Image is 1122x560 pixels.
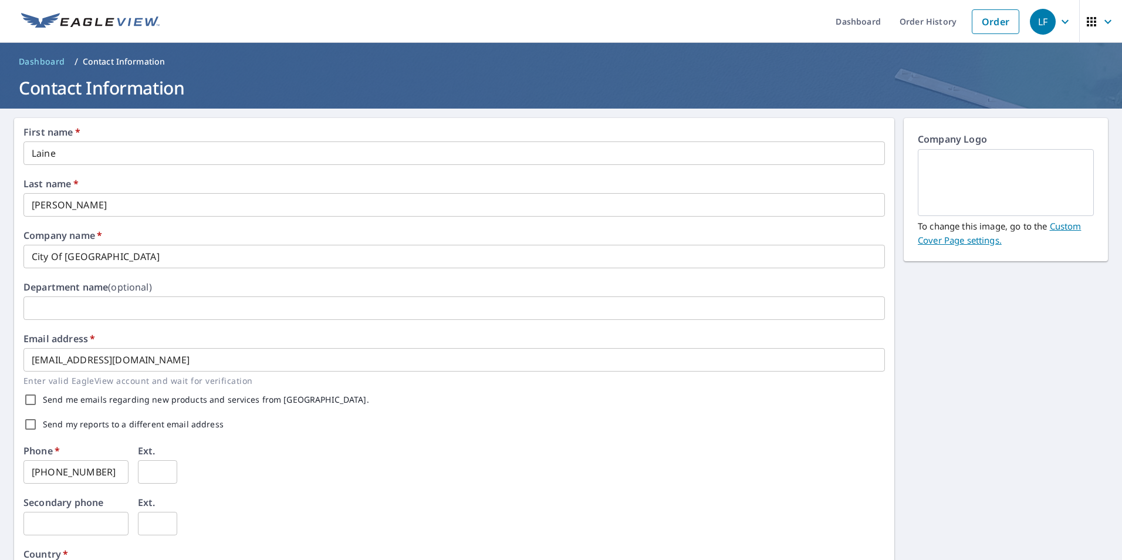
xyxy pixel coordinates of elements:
img: EmptyCustomerLogo.png [932,151,1080,214]
p: To change this image, go to the [918,216,1094,247]
label: Send me emails regarding new products and services from [GEOGRAPHIC_DATA]. [43,396,369,404]
li: / [75,55,78,69]
p: Company Logo [918,132,1094,149]
label: Phone [23,446,60,456]
label: Secondary phone [23,498,103,507]
label: Email address [23,334,95,343]
b: (optional) [108,281,152,294]
a: Order [972,9,1019,34]
label: Country [23,549,68,559]
p: Enter valid EagleView account and wait for verification [23,374,877,387]
p: Contact Information [83,56,165,68]
a: Dashboard [14,52,70,71]
label: Ext. [138,446,156,456]
div: LF [1030,9,1056,35]
h1: Contact Information [14,76,1108,100]
nav: breadcrumb [14,52,1108,71]
img: EV Logo [21,13,160,31]
label: Last name [23,179,79,188]
label: Send my reports to a different email address [43,420,224,429]
label: First name [23,127,80,137]
span: Dashboard [19,56,65,68]
label: Company name [23,231,102,240]
label: Department name [23,282,152,292]
label: Ext. [138,498,156,507]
